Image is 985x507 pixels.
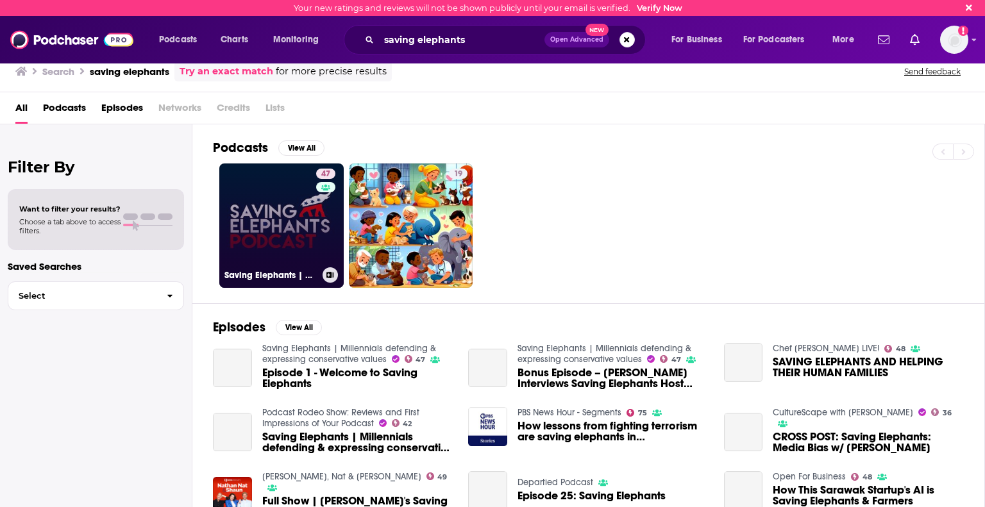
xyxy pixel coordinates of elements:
h3: Saving Elephants | Millennials defending & expressing conservative values [224,270,317,281]
a: Charts [212,29,256,50]
a: 75 [627,409,647,417]
h3: Search [42,65,74,78]
span: Logged in as londonmking [940,26,968,54]
span: 42 [403,421,412,427]
span: 49 [437,474,447,480]
a: Saving Elephants | Millennials defending & expressing conservative values [262,343,436,365]
a: Show notifications dropdown [905,29,925,51]
button: open menu [662,29,738,50]
a: 42 [392,419,412,427]
a: Saving Elephants | Millennials defending & expressing conservative values [262,431,453,453]
span: Select [8,292,156,300]
span: For Podcasters [743,31,805,49]
a: PBS News Hour - Segments [518,407,621,418]
h2: Filter By [8,158,184,176]
span: 47 [671,357,681,363]
span: 36 [943,410,952,416]
div: Your new ratings and reviews will not be shown publicly until your email is verified. [294,3,682,13]
a: How lessons from fighting terrorism are saving elephants in Kenya [518,420,709,442]
span: Want to filter your results? [19,204,121,213]
span: 48 [863,474,872,480]
a: Chef AJ LIVE! [773,343,879,354]
a: Departied Podcast [518,477,593,488]
h3: saving elephants [90,65,169,78]
input: Search podcasts, credits, & more... [379,29,544,50]
a: PodcastsView All [213,140,324,156]
button: open menu [823,29,870,50]
span: More [832,31,854,49]
button: Select [8,281,184,310]
a: Episode 1 - Welcome to Saving Elephants [213,349,252,388]
span: New [585,24,609,36]
span: 47 [416,357,425,363]
img: User Profile [940,26,968,54]
a: All [15,97,28,124]
a: 47 [316,169,335,179]
a: EpisodesView All [213,319,322,335]
span: Lists [265,97,285,124]
span: Choose a tab above to access filters. [19,217,121,235]
button: View All [278,140,324,156]
button: Send feedback [900,66,964,77]
button: View All [276,320,322,335]
a: Open For Business [773,471,846,482]
svg: Email not verified [958,26,968,36]
a: SAVING ELEPHANTS AND HELPING THEIR HUMAN FAMILIES [773,356,964,378]
a: 48 [884,345,905,353]
span: For Business [671,31,722,49]
span: 75 [638,410,647,416]
a: Saving Elephants | Millennials defending & expressing conservative values [213,413,252,452]
a: Episodes [101,97,143,124]
a: Podcast Rodeo Show: Reviews and First Impressions of Your Podcast [262,407,419,429]
a: Podcasts [43,97,86,124]
button: Show profile menu [940,26,968,54]
a: CROSS POST: Saving Elephants: Media Bias w/ Peter Pischke [773,431,964,453]
a: SAVING ELEPHANTS AND HELPING THEIR HUMAN FAMILIES [724,343,763,382]
a: Try an exact match [180,64,273,79]
span: Charts [221,31,248,49]
a: Nathan, Nat & Shaun [262,471,421,482]
a: 19 [449,169,467,179]
a: Verify Now [637,3,682,13]
a: 49 [426,472,448,480]
a: How This Sarawak Startup's AI is Saving Elephants & Farmers [773,485,964,506]
div: Search podcasts, credits, & more... [356,25,658,54]
a: 48 [851,473,872,481]
span: for more precise results [276,64,387,79]
a: Episode 25: Saving Elephants [518,490,666,501]
button: open menu [264,29,335,50]
img: Podchaser - Follow, Share and Rate Podcasts [10,28,133,52]
span: Monitoring [273,31,319,49]
a: Bonus Episode – JB Shreve Interviews Saving Elephants Host Josh Lewis [518,367,709,389]
span: Credits [217,97,250,124]
span: How lessons from fighting terrorism are saving elephants in [GEOGRAPHIC_DATA] [518,420,709,442]
h2: Episodes [213,319,265,335]
a: 47 [660,355,681,363]
a: 36 [931,408,952,416]
button: open menu [150,29,214,50]
img: How lessons from fighting terrorism are saving elephants in Kenya [468,407,507,446]
h2: Podcasts [213,140,268,156]
span: 47 [321,168,330,181]
a: 47Saving Elephants | Millennials defending & expressing conservative values [219,163,344,288]
span: Podcasts [159,31,197,49]
a: 19 [349,163,473,288]
a: Show notifications dropdown [873,29,895,51]
span: CROSS POST: Saving Elephants: Media Bias w/ [PERSON_NAME] [773,431,964,453]
button: Open AdvancedNew [544,32,609,47]
span: Bonus Episode – [PERSON_NAME] Interviews Saving Elephants Host [PERSON_NAME] [518,367,709,389]
span: Open Advanced [550,37,603,43]
span: 19 [454,168,462,181]
a: 47 [405,355,426,363]
a: Episode 1 - Welcome to Saving Elephants [262,367,453,389]
a: Saving Elephants | Millennials defending & expressing conservative values [518,343,691,365]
